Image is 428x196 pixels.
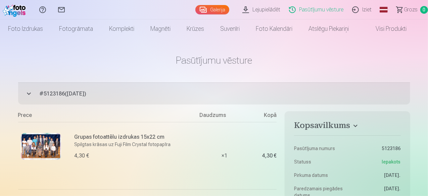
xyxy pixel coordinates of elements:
[142,19,179,38] a: Magnēti
[294,172,344,179] dt: Pirkuma datums
[250,111,277,122] div: Kopā
[404,6,418,14] span: Grozs
[3,3,28,17] img: /fa1
[294,158,344,165] dt: Statuss
[51,19,101,38] a: Fotogrāmata
[101,19,142,38] a: Komplekti
[357,19,415,38] a: Visi produkti
[351,145,401,152] dd: 5123186
[18,111,200,122] div: Prece
[248,19,300,38] a: Foto kalendāri
[18,54,410,66] h1: Pasūtījumu vēsture
[75,152,89,160] div: 4,30 €
[262,154,277,158] div: 4,30 €
[199,111,250,122] div: Daudzums
[294,145,344,152] dt: Pasūtījuma numurs
[382,158,401,165] span: Iepakots
[179,19,212,38] a: Krūzes
[351,172,401,179] dd: [DATE].
[294,121,400,133] button: Kopsavilkums
[199,122,250,189] div: × 1
[212,19,248,38] a: Suvenīri
[195,5,229,14] a: Galerija
[18,82,410,105] button: #5123186([DATE])
[75,141,196,148] p: Spilgtas krāsas uz Fuji Film Crystal fotopapīra
[300,19,357,38] a: Atslēgu piekariņi
[75,133,196,141] h6: Grupas fotoattēlu izdrukas 15x22 cm
[40,90,410,98] span: # 5123186 ( [DATE] )
[420,6,428,14] span: 0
